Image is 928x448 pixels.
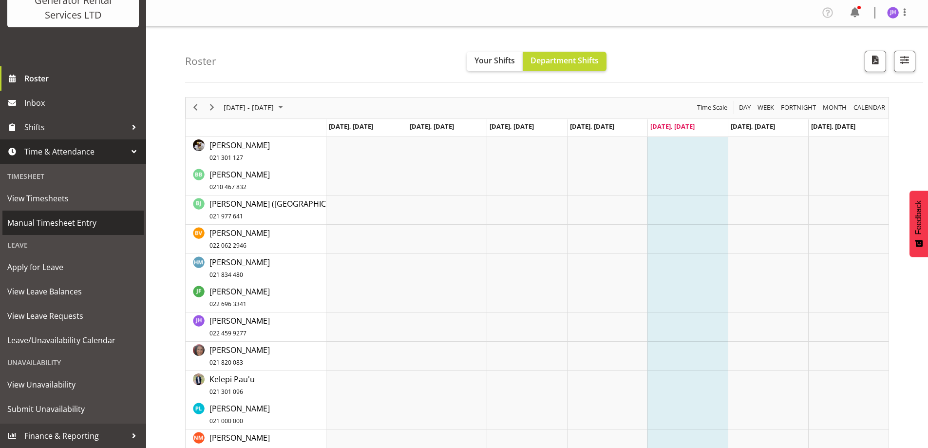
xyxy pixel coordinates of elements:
[24,144,127,159] span: Time & Attendance
[909,191,928,257] button: Feedback - Show survey
[738,101,752,114] span: Day
[209,241,246,250] span: 022 062 2946
[209,300,246,308] span: 022 696 3341
[756,101,776,114] button: Timeline Week
[7,191,139,206] span: View Timesheets
[209,315,270,338] span: [PERSON_NAME]
[24,96,141,110] span: Inbox
[779,101,818,114] button: Fortnight
[738,101,753,114] button: Timeline Day
[186,254,326,283] td: Hamish MacMillan resource
[204,97,220,118] div: next period
[2,186,144,211] a: View Timesheets
[209,403,270,426] a: [PERSON_NAME]021 000 000
[2,255,144,279] a: Apply for Leave
[696,101,728,114] span: Time Scale
[467,52,523,71] button: Your Shifts
[186,342,326,371] td: Katherine Lothian resource
[7,333,139,348] span: Leave/Unavailability Calendar
[185,56,216,67] h4: Roster
[209,257,270,279] span: [PERSON_NAME]
[329,122,373,131] span: [DATE], [DATE]
[7,284,139,299] span: View Leave Balances
[2,397,144,421] a: Submit Unavailability
[189,101,202,114] button: Previous
[209,271,243,279] span: 021 834 480
[852,101,886,114] span: calendar
[7,309,139,323] span: View Leave Requests
[209,198,380,221] a: [PERSON_NAME] ([GEOGRAPHIC_DATA]) Jordan021 977 641
[209,169,270,192] a: [PERSON_NAME]0210 467 832
[186,283,326,312] td: Jack Ford resource
[490,122,534,131] span: [DATE], [DATE]
[209,228,270,250] span: [PERSON_NAME]
[7,260,139,274] span: Apply for Leave
[474,55,515,66] span: Your Shifts
[209,140,270,162] span: [PERSON_NAME]
[220,97,289,118] div: August 18 - 24, 2025
[811,122,855,131] span: [DATE], [DATE]
[209,315,270,338] a: [PERSON_NAME]022 459 9277
[186,195,326,225] td: Brendan (Paris) Jordan resource
[209,374,255,396] span: Kelepi Pau'u
[780,101,817,114] span: Fortnight
[206,101,219,114] button: Next
[7,215,139,230] span: Manual Timesheet Entry
[2,304,144,328] a: View Leave Requests
[914,200,923,234] span: Feedback
[209,198,380,221] span: [PERSON_NAME] ([GEOGRAPHIC_DATA]) Jordan
[852,101,887,114] button: Month
[894,51,915,72] button: Filter Shifts
[2,211,144,235] a: Manual Timesheet Entry
[209,286,270,309] span: [PERSON_NAME]
[2,166,144,186] div: Timesheet
[186,371,326,400] td: Kelepi Pau'u resource
[7,402,139,416] span: Submit Unavailability
[887,7,899,19] img: james-hilhorst5206.jpg
[2,235,144,255] div: Leave
[865,51,886,72] button: Download a PDF of the roster according to the set date range.
[187,97,204,118] div: previous period
[186,400,326,429] td: Lile Srsa resource
[209,256,270,280] a: [PERSON_NAME]021 834 480
[2,328,144,352] a: Leave/Unavailability Calendar
[410,122,454,131] span: [DATE], [DATE]
[209,169,270,192] span: [PERSON_NAME]
[186,166,326,195] td: Ben Bennington resource
[530,55,599,66] span: Department Shifts
[209,403,270,426] span: [PERSON_NAME]
[209,183,246,191] span: 0210 467 832
[24,71,141,86] span: Roster
[209,345,270,367] span: [PERSON_NAME]
[7,377,139,392] span: View Unavailability
[209,227,270,251] a: [PERSON_NAME]022 062 2946
[821,101,849,114] button: Timeline Month
[186,225,326,254] td: Brenton Vanzwol resource
[209,154,243,162] span: 021 301 127
[209,373,255,397] a: Kelepi Pau'u021 301 096
[650,122,695,131] span: [DATE], [DATE]
[24,429,127,443] span: Finance & Reporting
[209,286,270,309] a: [PERSON_NAME]022 696 3341
[696,101,729,114] button: Time Scale
[570,122,614,131] span: [DATE], [DATE]
[222,101,287,114] button: August 2025
[24,120,127,135] span: Shifts
[186,312,326,342] td: James Hilhorst resource
[822,101,848,114] span: Month
[209,139,270,163] a: [PERSON_NAME]021 301 127
[2,352,144,372] div: Unavailability
[209,329,246,337] span: 022 459 9277
[757,101,775,114] span: Week
[2,279,144,304] a: View Leave Balances
[209,417,243,425] span: 021 000 000
[223,101,275,114] span: [DATE] - [DATE]
[186,137,326,166] td: Andrew Crenfeldt resource
[523,52,606,71] button: Department Shifts
[209,388,243,396] span: 021 301 096
[209,358,243,367] span: 021 820 083
[209,212,243,220] span: 021 977 641
[209,344,270,368] a: [PERSON_NAME]021 820 083
[731,122,775,131] span: [DATE], [DATE]
[2,372,144,397] a: View Unavailability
